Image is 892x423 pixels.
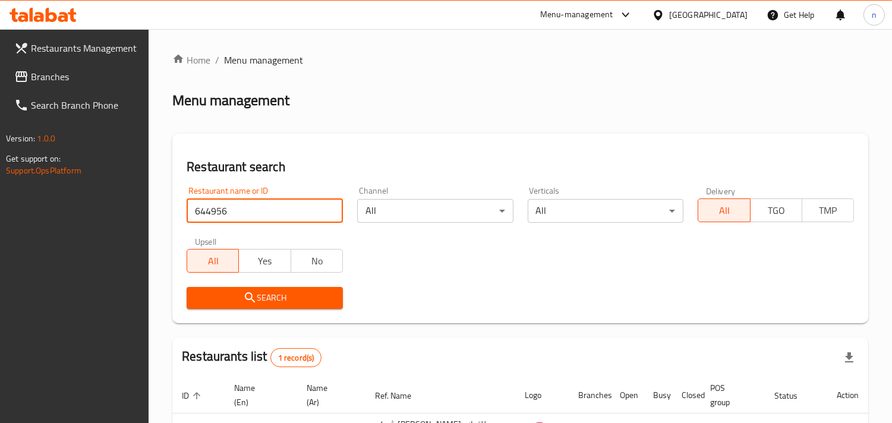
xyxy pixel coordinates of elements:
[182,348,322,367] h2: Restaurants list
[187,249,239,273] button: All
[307,381,351,409] span: Name (Ar)
[244,252,286,270] span: Yes
[5,91,149,119] a: Search Branch Phone
[271,352,322,364] span: 1 record(s)
[610,377,644,413] th: Open
[515,377,569,413] th: Logo
[187,158,854,176] h2: Restaurant search
[5,62,149,91] a: Branches
[669,8,748,21] div: [GEOGRAPHIC_DATA]
[215,53,219,67] li: /
[706,187,736,195] label: Delivery
[291,249,343,273] button: No
[872,8,877,21] span: n
[196,291,333,305] span: Search
[6,151,61,166] span: Get support on:
[238,249,291,273] button: Yes
[37,131,55,146] span: 1.0.0
[698,198,750,222] button: All
[6,131,35,146] span: Version:
[172,91,289,110] h2: Menu management
[672,377,701,413] th: Closed
[192,252,234,270] span: All
[827,377,868,413] th: Action
[375,389,427,403] span: Ref. Name
[5,34,149,62] a: Restaurants Management
[835,343,863,372] div: Export file
[31,41,140,55] span: Restaurants Management
[755,202,798,219] span: TGO
[569,377,610,413] th: Branches
[357,199,513,223] div: All
[774,389,813,403] span: Status
[187,287,343,309] button: Search
[703,202,745,219] span: All
[172,53,868,67] nav: breadcrumb
[31,70,140,84] span: Branches
[750,198,802,222] button: TGO
[224,53,303,67] span: Menu management
[528,199,684,223] div: All
[807,202,849,219] span: TMP
[195,237,217,245] label: Upsell
[187,199,343,223] input: Search for restaurant name or ID..
[6,163,81,178] a: Support.OpsPlatform
[172,53,210,67] a: Home
[31,98,140,112] span: Search Branch Phone
[296,252,338,270] span: No
[710,381,751,409] span: POS group
[270,348,322,367] div: Total records count
[802,198,854,222] button: TMP
[182,389,204,403] span: ID
[644,377,672,413] th: Busy
[234,381,283,409] span: Name (En)
[540,8,613,22] div: Menu-management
